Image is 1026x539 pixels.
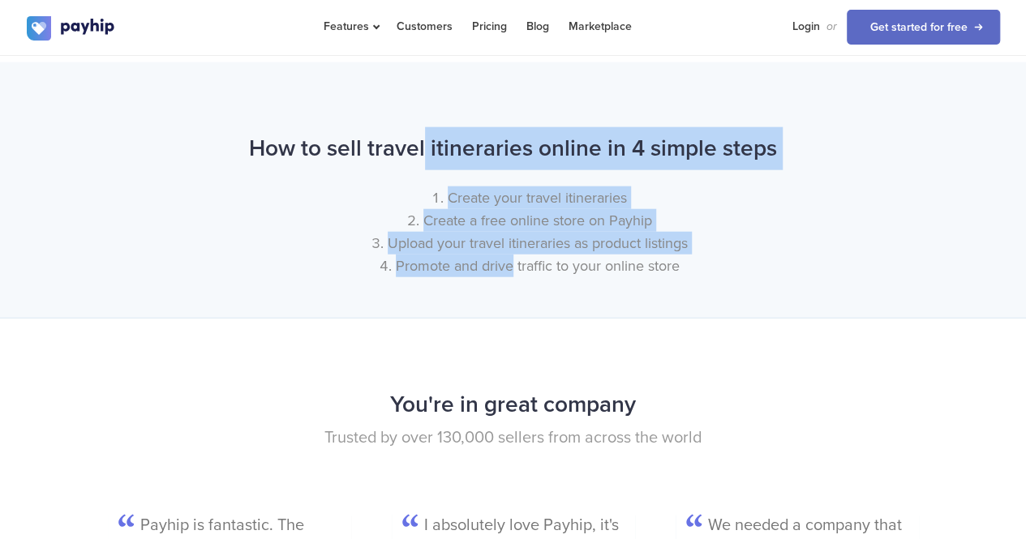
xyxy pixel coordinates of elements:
li: Create a free online store on Payhip [59,209,1000,232]
li: Upload your travel itineraries as product listings [59,232,1000,255]
li: Promote and drive traffic to your online store [59,255,1000,277]
h2: How to sell travel itineraries online in 4 simple steps [27,127,1000,170]
p: Trusted by over 130,000 sellers from across the world [27,426,1000,450]
h2: You're in great company [27,383,1000,426]
img: logo.svg [27,16,116,41]
li: Create your travel itineraries [59,186,1000,209]
span: Features [324,19,377,33]
a: Get started for free [847,10,1000,45]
